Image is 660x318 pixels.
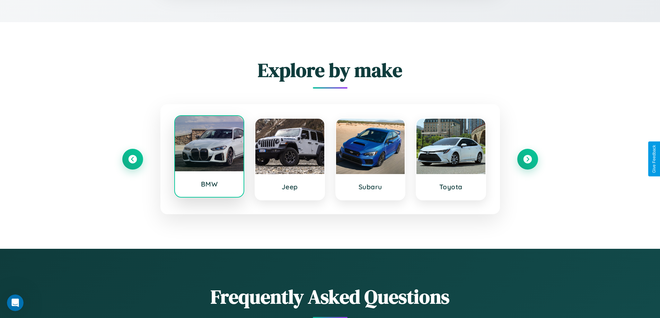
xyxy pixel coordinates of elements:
[7,294,24,311] iframe: Intercom live chat
[122,57,538,83] h2: Explore by make
[182,180,237,188] h3: BMW
[652,145,657,173] div: Give Feedback
[423,183,478,191] h3: Toyota
[122,283,538,310] h2: Frequently Asked Questions
[262,183,317,191] h3: Jeep
[343,183,398,191] h3: Subaru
